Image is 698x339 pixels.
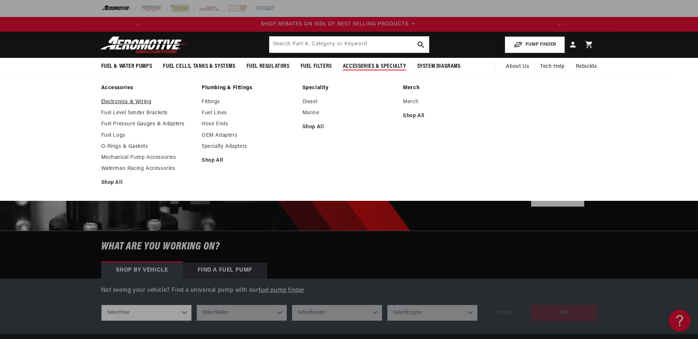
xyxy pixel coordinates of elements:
summary: Fuel Regulators [241,58,295,75]
span: About Us [506,64,529,69]
summary: Fuel Filters [295,58,337,75]
select: Make [196,305,287,321]
a: OEM Adapters [202,132,295,139]
span: Fuel Filters [301,63,332,70]
a: About Us [500,58,535,76]
img: Aeromotive [98,36,190,53]
summary: Fuel Cells, Tanks & Systems [157,58,241,75]
span: System Diagrams [417,63,461,70]
span: Rebuilds [576,63,597,71]
div: Shop by vehicle [101,262,183,279]
a: Fuel Pressure Gauges & Adapters [101,121,195,127]
select: Model [292,305,382,321]
p: Not seeing your vehicle? Find a universal pump with our [101,286,597,296]
span: Accessories & Specialty [343,63,406,70]
span: Fuel Cells, Tanks & Systems [163,63,235,70]
summary: Rebuilds [570,58,603,76]
div: 2 of 3 [135,20,542,28]
h6: What are you working on? [83,231,616,262]
a: Fuel Lines [202,110,295,116]
summary: Tech Help [535,58,570,76]
a: Speciality [302,85,396,91]
button: Translation missing: en.sections.announcements.next_announcement [552,17,567,32]
a: Shop All [101,179,195,186]
a: Merch [403,85,496,91]
a: Marine [302,110,396,116]
a: Fittings [202,99,295,105]
span: Tech Help [540,63,564,71]
a: Shop All [302,124,396,130]
a: SHOP REBATES ON 100s OF BEST SELLING PRODUCTS [135,20,542,28]
a: Hose Ends [202,121,295,127]
input: Search by Part Number, Category or Keyword [269,36,429,53]
a: fuel pump finder [259,287,305,293]
a: Waterman Racing Accessories [101,165,195,172]
span: Fuel Regulators [247,63,290,70]
a: Accessories [101,85,195,91]
button: PUMP FINDER [505,36,565,53]
div: Find a Fuel Pump [183,262,267,279]
button: Translation missing: en.sections.announcements.previous_announcement [131,17,146,32]
a: O-Rings & Gaskets [101,143,195,150]
a: Electronics & Wiring [101,99,195,105]
span: SHOP REBATES ON 100s OF BEST SELLING PRODUCTS [261,21,408,27]
select: Engine [387,305,478,321]
button: search button [413,36,429,53]
summary: Accessories & Specialty [337,58,412,75]
a: Mechanical Pump Accessories [101,154,195,161]
div: Announcement [135,20,542,28]
summary: Fuel & Water Pumps [96,58,158,75]
a: Shop All [403,113,496,119]
a: Merch [403,99,496,105]
a: Specialty Adapters [202,143,295,150]
a: Fuel Logs [101,132,195,139]
a: Diesel [302,99,396,105]
select: Year [101,305,192,321]
a: Shop All [202,157,295,164]
summary: System Diagrams [412,58,466,75]
slideshow-component: Translation missing: en.sections.announcements.announcement_bar [83,17,616,32]
span: Fuel & Water Pumps [101,63,152,70]
a: Plumbing & Fittings [202,85,295,91]
a: Fuel Level Sender Brackets [101,110,195,116]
